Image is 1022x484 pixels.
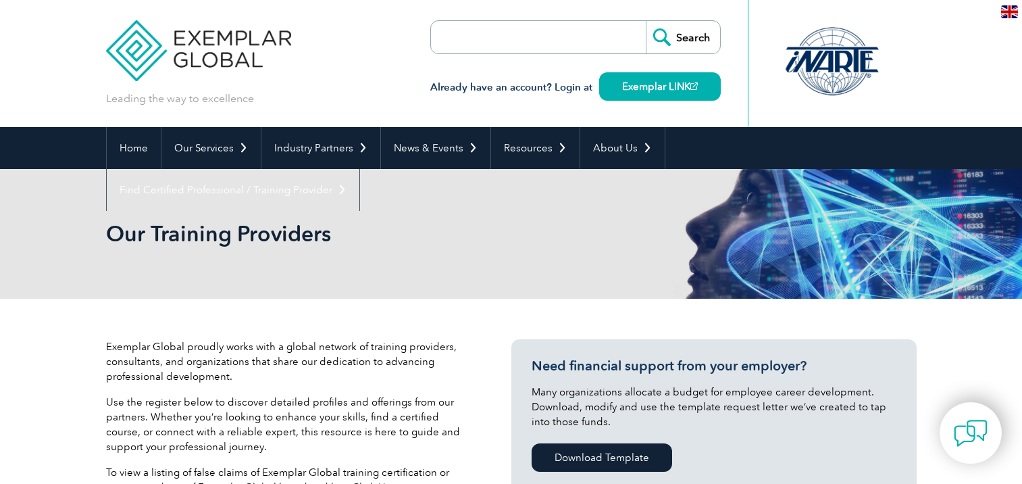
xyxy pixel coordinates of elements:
[599,72,721,101] a: Exemplar LINK
[646,21,720,53] input: Search
[1001,5,1018,18] img: en
[954,416,988,450] img: contact-chat.png
[106,223,673,245] h2: Our Training Providers
[532,443,672,472] a: Download Template
[532,385,896,429] p: Many organizations allocate a budget for employee career development. Download, modify and use th...
[580,127,665,169] a: About Us
[107,169,359,211] a: Find Certified Professional / Training Provider
[532,358,896,374] h3: Need financial support from your employer?
[430,79,721,96] h3: Already have an account? Login at
[690,82,698,90] img: open_square.png
[161,127,261,169] a: Our Services
[107,127,161,169] a: Home
[106,339,471,384] p: Exemplar Global proudly works with a global network of training providers, consultants, and organ...
[106,395,471,454] p: Use the register below to discover detailed profiles and offerings from our partners. Whether you...
[106,91,254,106] p: Leading the way to excellence
[261,127,380,169] a: Industry Partners
[491,127,580,169] a: Resources
[381,127,490,169] a: News & Events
